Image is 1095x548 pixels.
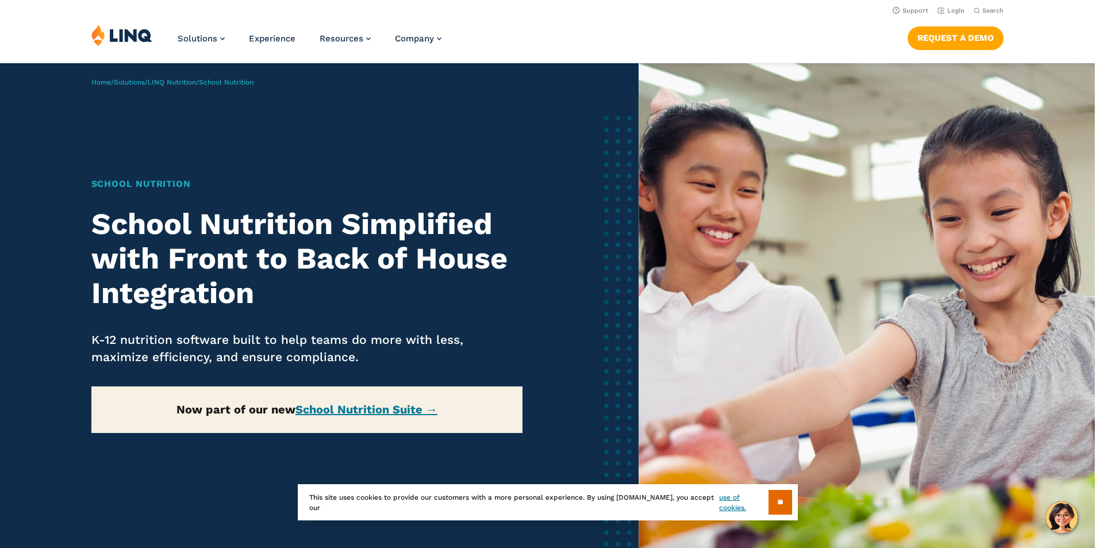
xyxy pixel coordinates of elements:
a: use of cookies. [719,492,768,513]
span: Resources [320,33,363,44]
span: Solutions [178,33,217,44]
span: School Nutrition [199,78,253,86]
nav: Button Navigation [908,24,1004,49]
p: K-12 nutrition software built to help teams do more with less, maximize efficiency, and ensure co... [91,331,523,366]
a: Resources [320,33,371,44]
div: This site uses cookies to provide our customers with a more personal experience. By using [DOMAIN... [298,484,798,520]
button: Open Search Bar [974,6,1004,15]
span: Search [982,7,1004,14]
h2: School Nutrition Simplified with Front to Back of House Integration [91,207,523,310]
a: Company [395,33,441,44]
img: LINQ | K‑12 Software [91,24,152,46]
span: / / / [91,78,253,86]
strong: Now part of our new [176,403,437,416]
a: Login [938,7,965,14]
a: Support [893,7,928,14]
a: LINQ Nutrition [148,78,196,86]
a: Solutions [178,33,225,44]
a: School Nutrition Suite → [295,403,437,416]
h1: School Nutrition [91,177,523,191]
a: Solutions [114,78,145,86]
a: Request a Demo [908,26,1004,49]
nav: Primary Navigation [178,24,441,62]
a: Experience [249,33,295,44]
button: Hello, have a question? Let’s chat. [1046,501,1078,534]
span: Company [395,33,434,44]
a: Home [91,78,111,86]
